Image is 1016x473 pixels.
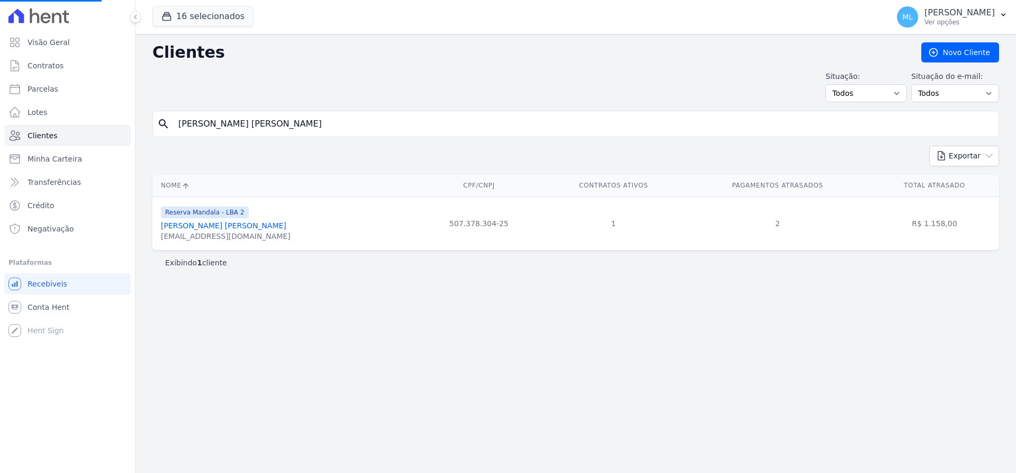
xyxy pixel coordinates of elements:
a: Lotes [4,102,131,123]
a: Minha Carteira [4,148,131,169]
span: Visão Geral [28,37,70,48]
span: Lotes [28,107,48,118]
th: CPF/CNPJ [416,175,541,197]
a: Negativação [4,218,131,239]
b: 1 [197,258,202,267]
p: Ver opções [924,18,995,26]
input: Buscar por nome, CPF ou e-mail [172,113,994,135]
label: Situação: [825,71,907,82]
span: ML [902,13,913,21]
a: Crédito [4,195,131,216]
a: Recebíveis [4,273,131,294]
td: 1 [542,197,685,250]
label: Situação do e-mail: [911,71,999,82]
a: Novo Cliente [921,42,999,63]
a: Transferências [4,172,131,193]
td: 2 [685,197,870,250]
span: Crédito [28,200,55,211]
a: Parcelas [4,78,131,100]
a: Conta Hent [4,297,131,318]
span: Transferências [28,177,81,188]
span: Clientes [28,130,57,141]
div: [EMAIL_ADDRESS][DOMAIN_NAME] [161,231,291,242]
th: Contratos Ativos [542,175,685,197]
button: ML [PERSON_NAME] Ver opções [888,2,1016,32]
span: Parcelas [28,84,58,94]
button: 16 selecionados [152,6,253,26]
span: Reserva Mandala - LBA 2 [161,207,249,218]
a: [PERSON_NAME] [PERSON_NAME] [161,221,286,230]
th: Pagamentos Atrasados [685,175,870,197]
span: Conta Hent [28,302,69,313]
p: [PERSON_NAME] [924,7,995,18]
p: Exibindo cliente [165,257,227,268]
span: Negativação [28,224,74,234]
th: Nome [152,175,416,197]
span: Minha Carteira [28,154,82,164]
th: Total Atrasado [870,175,999,197]
span: Recebíveis [28,279,67,289]
i: search [157,118,170,130]
a: Visão Geral [4,32,131,53]
td: 507.378.304-25 [416,197,541,250]
span: Contratos [28,60,63,71]
h2: Clientes [152,43,904,62]
td: R$ 1.158,00 [870,197,999,250]
button: Exportar [929,146,999,166]
a: Contratos [4,55,131,76]
a: Clientes [4,125,131,146]
div: Plataformas [8,256,126,269]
